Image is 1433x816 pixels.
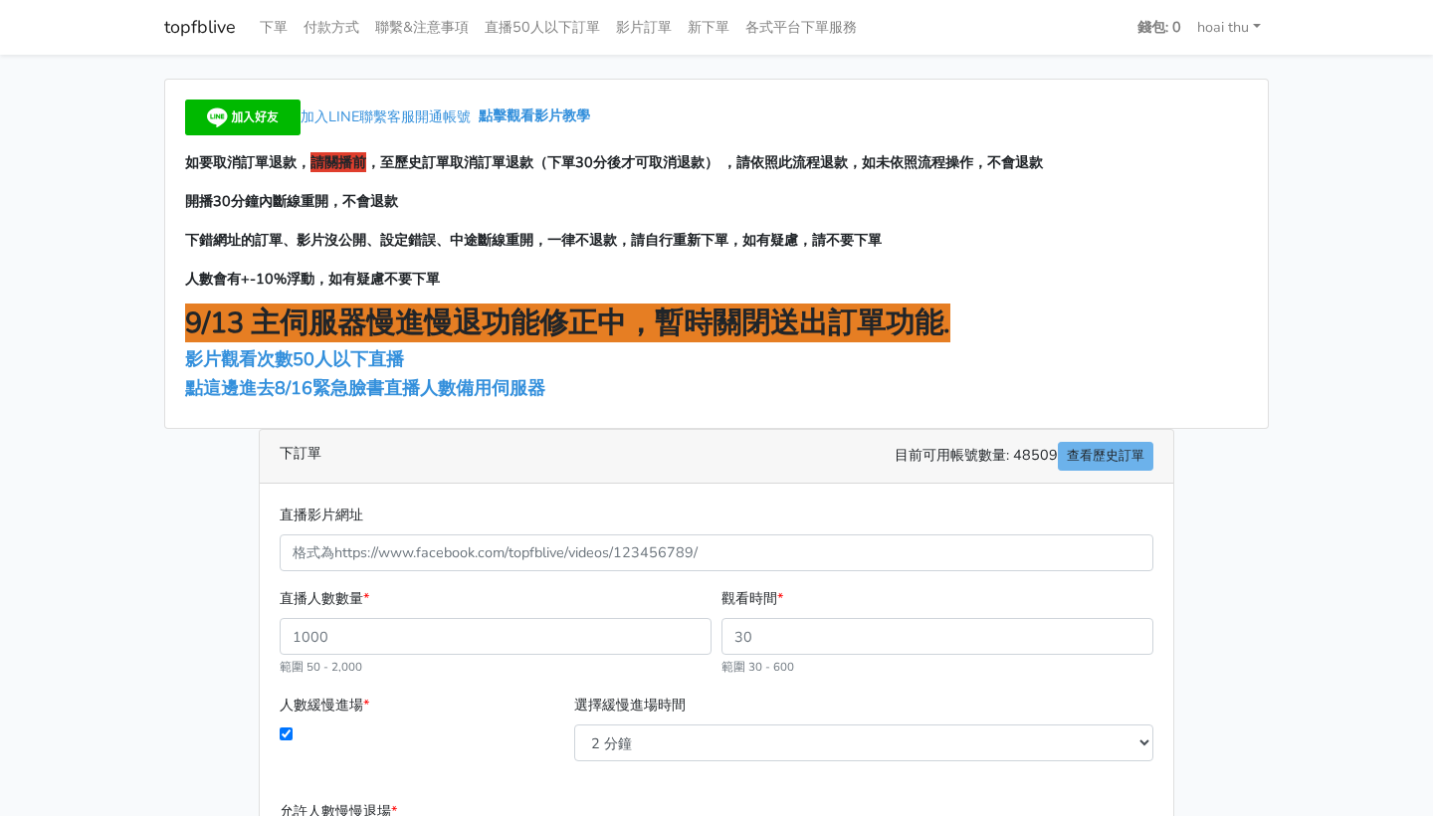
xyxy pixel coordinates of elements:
input: 30 [721,618,1153,655]
a: hoai thu [1189,8,1269,47]
a: 加入LINE聯繫客服開通帳號 [185,106,479,126]
span: 目前可用帳號數量: 48509 [895,442,1153,471]
label: 直播影片網址 [280,504,363,526]
img: 加入好友 [185,100,301,135]
a: 各式平台下單服務 [737,8,865,47]
input: 1000 [280,618,712,655]
span: 加入LINE聯繫客服開通帳號 [301,106,471,126]
a: 影片訂單 [608,8,680,47]
small: 範圍 30 - 600 [721,659,794,675]
span: 50人以下直播 [293,347,404,371]
a: 點這邊進去8/16緊急臉書直播人數備用伺服器 [185,376,545,400]
strong: 錢包: 0 [1137,17,1181,37]
a: 錢包: 0 [1129,8,1189,47]
a: 新下單 [680,8,737,47]
span: 開播30分鐘內斷線重開，不會退款 [185,191,398,211]
a: 聯繫&注意事項 [367,8,477,47]
span: 請關播前 [310,152,366,172]
input: 格式為https://www.facebook.com/topfblive/videos/123456789/ [280,534,1153,571]
a: 點擊觀看影片教學 [479,106,590,126]
a: 50人以下直播 [293,347,409,371]
a: topfblive [164,8,236,47]
label: 觀看時間 [721,587,783,610]
label: 選擇緩慢進場時間 [574,694,686,716]
label: 人數緩慢進場 [280,694,369,716]
span: 9/13 主伺服器慢進慢退功能修正中，暫時關閉送出訂單功能. [185,304,950,342]
a: 付款方式 [296,8,367,47]
span: 下錯網址的訂單、影片沒公開、設定錯誤、中途斷線重開，一律不退款，請自行重新下單，如有疑慮，請不要下單 [185,230,882,250]
small: 範圍 50 - 2,000 [280,659,362,675]
span: 如要取消訂單退款， [185,152,310,172]
a: 下單 [252,8,296,47]
a: 直播50人以下訂單 [477,8,608,47]
label: 直播人數數量 [280,587,369,610]
span: 人數會有+-10%浮動，如有疑慮不要下單 [185,269,440,289]
div: 下訂單 [260,430,1173,484]
a: 查看歷史訂單 [1058,442,1153,471]
span: ，至歷史訂單取消訂單退款（下單30分後才可取消退款） ，請依照此流程退款，如未依照流程操作，不會退款 [366,152,1043,172]
a: 影片觀看次數 [185,347,293,371]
